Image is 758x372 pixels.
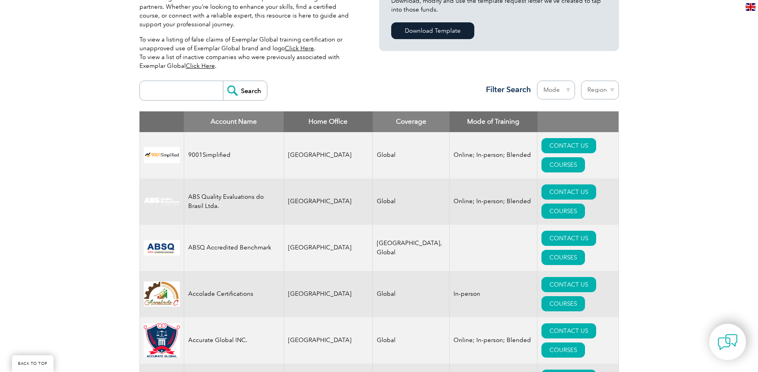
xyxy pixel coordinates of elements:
img: c92924ac-d9bc-ea11-a814-000d3a79823d-logo.jpg [144,197,180,206]
a: COURSES [541,204,585,219]
td: [GEOGRAPHIC_DATA] [284,317,373,364]
a: CONTACT US [541,277,596,292]
th: : activate to sort column ascending [537,111,619,132]
td: In-person [450,271,537,317]
td: Online; In-person; Blended [450,132,537,178]
td: [GEOGRAPHIC_DATA] [284,178,373,225]
td: ABSQ Accredited Benchmark [184,225,284,271]
img: a034a1f6-3919-f011-998a-0022489685a1-logo.png [144,323,180,358]
a: COURSES [541,157,585,172]
a: COURSES [541,250,585,265]
a: COURSES [541,296,585,311]
th: Mode of Training: activate to sort column ascending [450,111,537,132]
td: Online; In-person; Blended [450,317,537,364]
td: Global [373,178,450,225]
td: 9001Simplified [184,132,284,178]
a: CONTACT US [541,323,596,338]
a: COURSES [541,342,585,358]
h3: Filter Search [481,85,531,95]
td: ABS Quality Evaluations do Brasil Ltda. [184,178,284,225]
img: 1a94dd1a-69dd-eb11-bacb-002248159486-logo.jpg [144,281,180,307]
a: CONTACT US [541,231,596,246]
th: Account Name: activate to sort column descending [184,111,284,132]
a: CONTACT US [541,138,596,153]
td: Accurate Global INC. [184,317,284,364]
td: [GEOGRAPHIC_DATA] [284,132,373,178]
a: Click Here [285,45,314,52]
td: Online; In-person; Blended [450,178,537,225]
th: Coverage: activate to sort column ascending [373,111,450,132]
img: en [746,3,756,11]
a: BACK TO TOP [12,355,54,372]
input: Search [223,81,267,100]
p: To view a listing of false claims of Exemplar Global training certification or unapproved use of ... [139,35,355,70]
img: contact-chat.png [718,332,738,352]
img: cc24547b-a6e0-e911-a812-000d3a795b83-logo.png [144,240,180,255]
td: Global [373,132,450,178]
a: Download Template [391,22,474,39]
a: Click Here [186,62,215,69]
img: 37c9c059-616f-eb11-a812-002248153038-logo.png [144,147,180,163]
td: Global [373,317,450,364]
td: Accolade Certifications [184,271,284,317]
td: [GEOGRAPHIC_DATA], Global [373,225,450,271]
a: CONTACT US [541,184,596,200]
th: Home Office: activate to sort column ascending [284,111,373,132]
td: [GEOGRAPHIC_DATA] [284,271,373,317]
td: [GEOGRAPHIC_DATA] [284,225,373,271]
td: Global [373,271,450,317]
